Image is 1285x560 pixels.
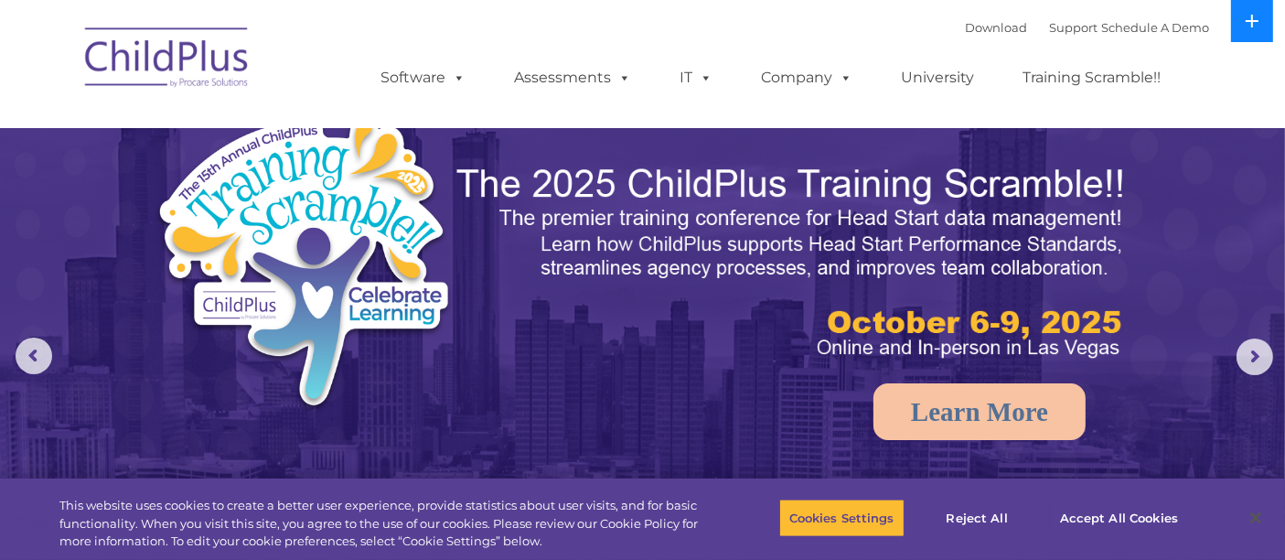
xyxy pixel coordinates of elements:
[873,383,1086,440] a: Learn More
[966,20,1210,35] font: |
[662,59,732,96] a: IT
[883,59,993,96] a: University
[497,59,650,96] a: Assessments
[76,15,259,106] img: ChildPlus by Procare Solutions
[59,497,707,551] div: This website uses cookies to create a better user experience, provide statistics about user visit...
[1102,20,1210,35] a: Schedule A Demo
[1005,59,1180,96] a: Training Scramble!!
[966,20,1028,35] a: Download
[779,499,905,537] button: Cookies Settings
[1050,20,1098,35] a: Support
[1050,499,1188,537] button: Accept All Cookies
[363,59,485,96] a: Software
[920,499,1034,537] button: Reject All
[254,196,332,210] span: Phone number
[254,121,310,135] span: Last name
[744,59,872,96] a: Company
[1236,498,1276,538] button: Close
